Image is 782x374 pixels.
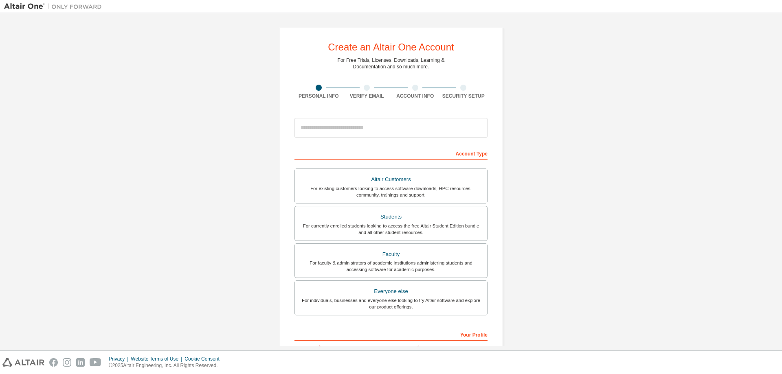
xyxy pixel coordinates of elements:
div: Verify Email [343,93,391,99]
div: Account Info [391,93,439,99]
div: Personal Info [294,93,343,99]
div: Cookie Consent [185,356,224,362]
img: facebook.svg [49,358,58,367]
label: Last Name [393,345,488,351]
img: linkedin.svg [76,358,85,367]
p: © 2025 Altair Engineering, Inc. All Rights Reserved. [109,362,224,369]
div: Account Type [294,147,488,160]
img: altair_logo.svg [2,358,44,367]
div: Create an Altair One Account [328,42,454,52]
label: First Name [294,345,389,351]
div: Everyone else [300,286,482,297]
div: Website Terms of Use [131,356,185,362]
div: Your Profile [294,328,488,341]
div: Students [300,211,482,223]
div: Faculty [300,249,482,260]
div: Altair Customers [300,174,482,185]
div: For existing customers looking to access software downloads, HPC resources, community, trainings ... [300,185,482,198]
div: For individuals, businesses and everyone else looking to try Altair software and explore our prod... [300,297,482,310]
img: Altair One [4,2,106,11]
div: Security Setup [439,93,488,99]
img: instagram.svg [63,358,71,367]
img: youtube.svg [90,358,101,367]
div: For Free Trials, Licenses, Downloads, Learning & Documentation and so much more. [338,57,445,70]
div: For currently enrolled students looking to access the free Altair Student Edition bundle and all ... [300,223,482,236]
div: Privacy [109,356,131,362]
div: For faculty & administrators of academic institutions administering students and accessing softwa... [300,260,482,273]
